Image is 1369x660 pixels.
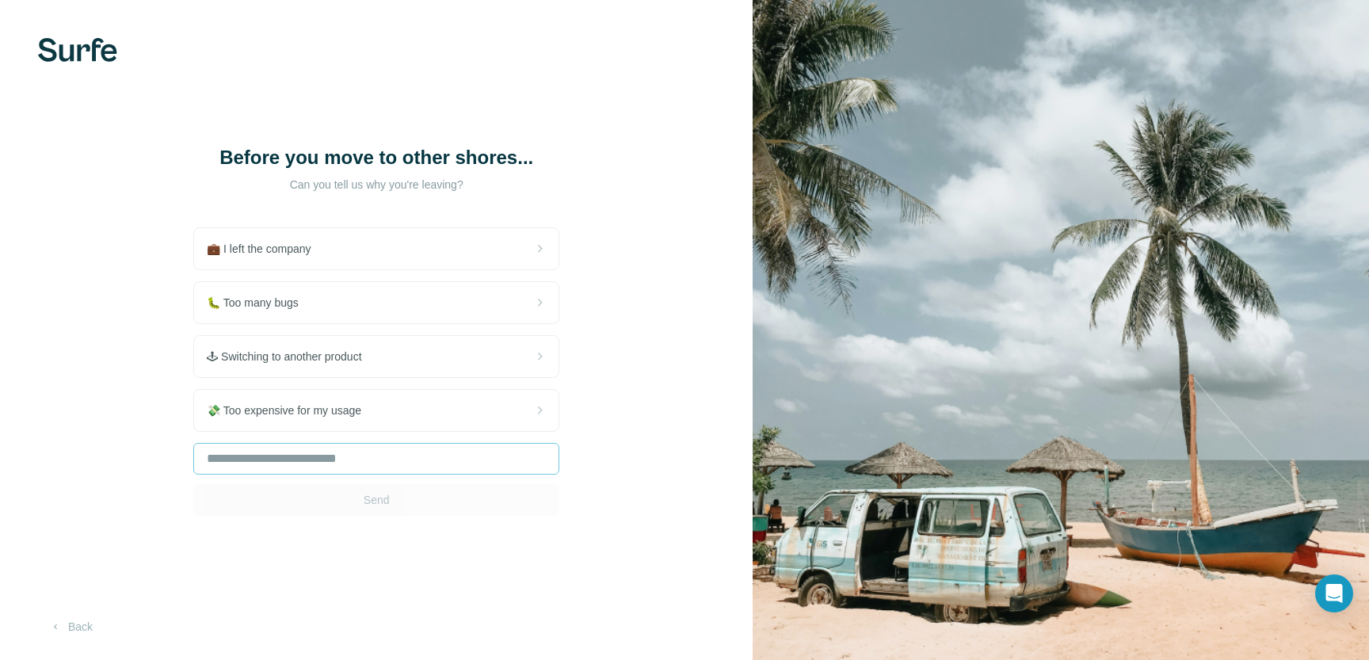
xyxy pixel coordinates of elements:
span: 🐛 Too many bugs [207,295,311,311]
div: Open Intercom Messenger [1315,574,1353,612]
button: Back [38,612,104,641]
h1: Before you move to other shores... [218,145,535,170]
span: 🕹 Switching to another product [207,349,374,364]
p: Can you tell us why you're leaving? [218,177,535,193]
span: 💸 Too expensive for my usage [207,402,374,418]
img: Surfe's logo [38,38,117,62]
span: 💼 I left the company [207,241,323,257]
